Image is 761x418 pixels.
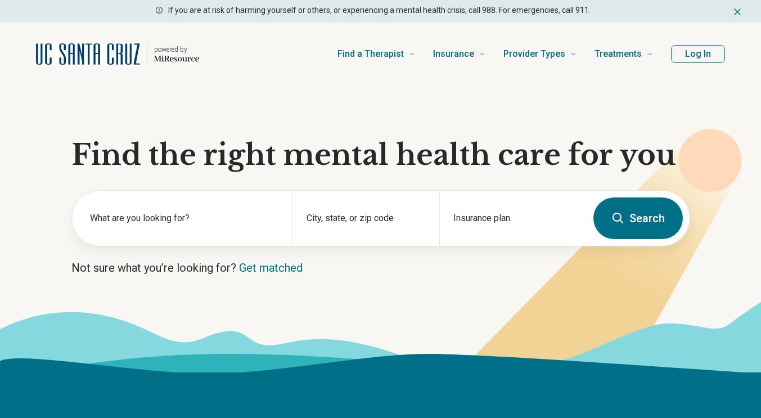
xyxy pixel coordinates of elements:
p: powered by [154,45,199,54]
a: Get matched [239,261,303,275]
span: Find a Therapist [337,46,404,62]
a: Find a Therapist [337,32,415,77]
span: Provider Types [503,46,565,62]
a: Insurance [433,32,485,77]
label: What are you looking for? [90,212,279,225]
button: Dismiss [732,5,743,18]
a: Treatments [595,32,653,77]
p: If you are at risk of harming yourself or others, or experiencing a mental health crisis, call 98... [168,5,591,16]
h1: Find the right mental health care for you [71,138,690,172]
button: Log In [671,45,725,63]
span: Treatments [595,46,642,62]
span: Insurance [433,46,474,62]
button: Search [593,197,683,239]
a: Provider Types [503,32,577,77]
p: Not sure what you’re looking for? [71,260,690,276]
a: Home page [36,36,199,72]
